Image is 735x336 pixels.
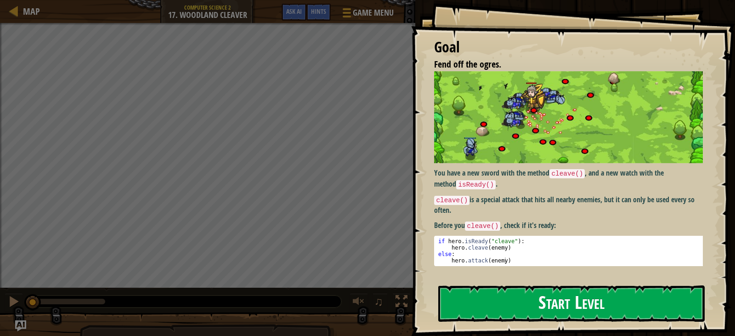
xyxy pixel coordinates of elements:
[434,196,469,205] code: cleave()
[353,7,394,19] span: Game Menu
[373,293,388,312] button: ♫
[374,295,384,308] span: ♫
[282,4,306,21] button: Ask AI
[392,293,411,312] button: Toggle fullscreen
[335,4,399,25] button: Game Menu
[438,285,705,322] button: Start Level
[434,168,710,189] p: You have a new sword with the method , and a new watch with the method .
[434,194,710,216] p: is a special attack that hits all nearby enemies, but it can only be used every so often.
[549,169,585,178] code: cleave()
[434,71,710,164] img: Woodland cleaver
[5,293,23,312] button: Ctrl + P: Pause
[456,180,496,189] code: isReady()
[350,293,368,312] button: Adjust volume
[434,220,710,231] p: Before you , check if it's ready:
[311,7,326,16] span: Hints
[15,320,26,331] button: Ask AI
[286,7,302,16] span: Ask AI
[23,5,40,17] span: Map
[434,37,703,58] div: Goal
[423,58,701,71] li: Fend off the ogres.
[434,58,501,70] span: Fend off the ogres.
[18,5,40,17] a: Map
[465,222,500,231] code: cleave()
